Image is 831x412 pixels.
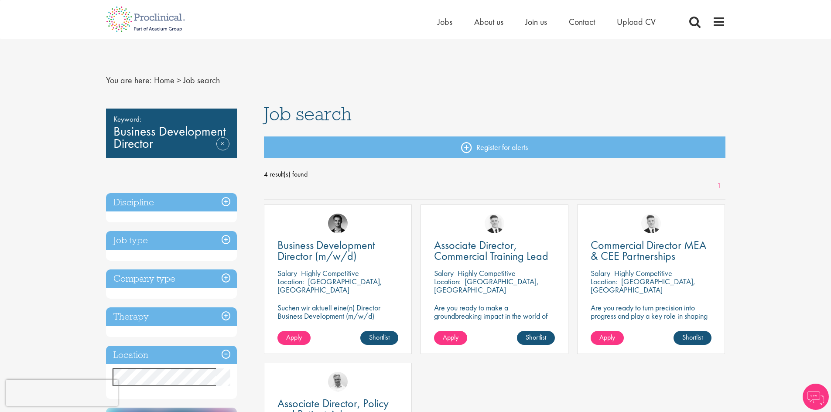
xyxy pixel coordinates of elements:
span: > [177,75,181,86]
span: Location: [591,276,617,286]
img: Nicolas Daniel [641,214,661,233]
h3: Discipline [106,193,237,212]
p: Highly Competitive [458,268,516,278]
h3: Location [106,346,237,364]
p: Highly Competitive [614,268,672,278]
img: Chatbot [803,384,829,410]
a: Apply [591,331,624,345]
a: Business Development Director (m/w/d) [277,240,398,262]
span: Business Development Director (m/w/d) [277,238,375,263]
span: Salary [591,268,610,278]
a: About us [474,16,503,27]
span: Apply [599,333,615,342]
a: Shortlist [674,331,711,345]
span: Apply [286,333,302,342]
p: [GEOGRAPHIC_DATA], [GEOGRAPHIC_DATA] [434,276,539,295]
span: 4 result(s) found [264,168,725,181]
a: Remove [216,137,229,163]
span: Location: [434,276,461,286]
p: Highly Competitive [301,268,359,278]
a: Associate Director, Commercial Training Lead [434,240,555,262]
a: Apply [434,331,467,345]
span: Location: [277,276,304,286]
span: Commercial Director MEA & CEE Partnerships [591,238,706,263]
a: 1 [713,181,725,191]
a: breadcrumb link [154,75,174,86]
img: Nicolas Daniel [485,214,504,233]
h3: Job type [106,231,237,250]
span: Job search [183,75,220,86]
a: Commercial Director MEA & CEE Partnerships [591,240,711,262]
span: You are here: [106,75,152,86]
img: Max Slevogt [328,214,348,233]
span: Apply [443,333,458,342]
a: Shortlist [360,331,398,345]
p: Are you ready to turn precision into progress and play a key role in shaping the future of pharma... [591,303,711,328]
a: Join us [525,16,547,27]
h3: Therapy [106,307,237,326]
img: Joshua Bye [328,372,348,392]
p: Suchen wir aktuell eine(n) Director Business Development (m/w/d) Standort: [GEOGRAPHIC_DATA] | Mo... [277,303,398,337]
a: Shortlist [517,331,555,345]
span: Salary [434,268,454,278]
div: Business Development Director [106,109,237,158]
span: Salary [277,268,297,278]
p: [GEOGRAPHIC_DATA], [GEOGRAPHIC_DATA] [591,276,695,295]
p: Are you ready to make a groundbreaking impact in the world of biotechnology? Join a growing compa... [434,303,555,345]
span: Associate Director, Commercial Training Lead [434,238,548,263]
h3: Company type [106,269,237,288]
a: Contact [569,16,595,27]
iframe: reCAPTCHA [6,380,118,406]
p: [GEOGRAPHIC_DATA], [GEOGRAPHIC_DATA] [277,276,382,295]
a: Upload CV [617,16,656,27]
span: Job search [264,102,352,126]
span: Keyword: [113,113,229,125]
a: Register for alerts [264,136,725,158]
a: Apply [277,331,311,345]
a: Jobs [438,16,452,27]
